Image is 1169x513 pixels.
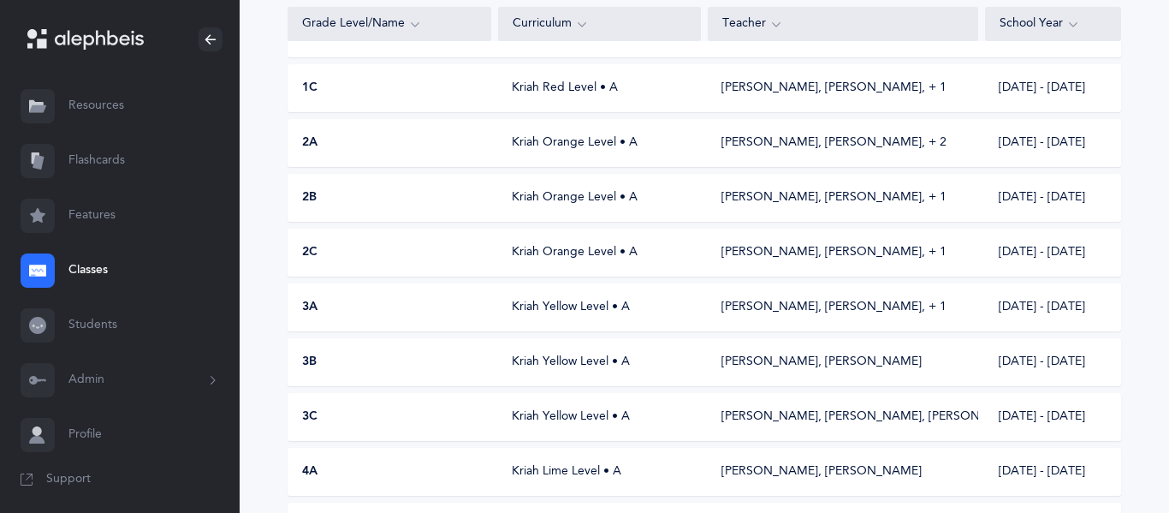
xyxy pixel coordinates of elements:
[46,471,91,488] span: Support
[302,409,317,426] span: 3C
[985,409,1120,426] div: [DATE] - [DATE]
[721,244,946,261] div: [PERSON_NAME], [PERSON_NAME]‪, + 1‬
[302,244,317,261] span: 2C
[721,80,946,97] div: [PERSON_NAME], [PERSON_NAME]‪, + 1‬
[721,189,946,206] div: [PERSON_NAME], [PERSON_NAME]‪, + 1‬
[302,299,317,316] span: 3A
[985,134,1120,152] div: [DATE] - [DATE]
[498,134,701,152] div: Kriah Orange Level • A
[1000,15,1107,33] div: School Year
[302,15,477,33] div: Grade Level/Name
[302,463,317,480] span: 4A
[302,189,317,206] span: 2B
[498,299,701,316] div: Kriah Yellow Level • A
[1083,427,1148,492] iframe: Drift Widget Chat Controller
[302,80,317,97] span: 1C
[721,299,946,316] div: [PERSON_NAME], [PERSON_NAME]‪, + 1‬
[302,354,317,371] span: 3B
[985,189,1120,206] div: [DATE] - [DATE]
[721,134,946,152] div: [PERSON_NAME], [PERSON_NAME]‪, + 2‬
[498,463,701,480] div: Kriah Lime Level • A
[498,409,701,426] div: Kriah Yellow Level • A
[721,463,922,480] div: [PERSON_NAME], [PERSON_NAME]
[721,354,922,371] div: [PERSON_NAME], [PERSON_NAME]
[498,244,701,261] div: Kriah Orange Level • A
[985,244,1120,261] div: [DATE] - [DATE]
[498,80,701,97] div: Kriah Red Level • A
[721,409,964,426] div: [PERSON_NAME], [PERSON_NAME], [PERSON_NAME]
[302,134,317,152] span: 2A
[498,189,701,206] div: Kriah Orange Level • A
[498,354,701,371] div: Kriah Yellow Level • A
[722,15,964,33] div: Teacher
[985,354,1120,371] div: [DATE] - [DATE]
[513,15,687,33] div: Curriculum
[985,80,1120,97] div: [DATE] - [DATE]
[985,299,1120,316] div: [DATE] - [DATE]
[985,463,1120,480] div: [DATE] - [DATE]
